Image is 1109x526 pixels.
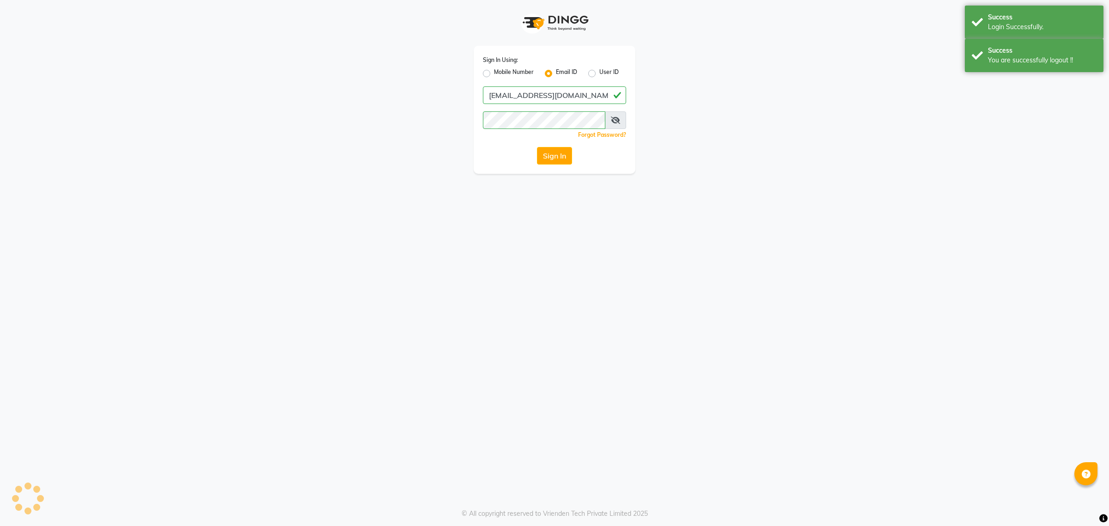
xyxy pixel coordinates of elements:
div: Success [988,12,1097,22]
input: Username [483,86,626,104]
label: Email ID [556,68,577,79]
div: You are successfully logout !! [988,55,1097,65]
a: Forgot Password? [578,131,626,138]
img: logo1.svg [518,9,591,37]
label: Sign In Using: [483,56,518,64]
label: Mobile Number [494,68,534,79]
button: Sign In [537,147,572,165]
input: Username [483,111,605,129]
div: Success [988,46,1097,55]
label: User ID [599,68,619,79]
div: Login Successfully. [988,22,1097,32]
